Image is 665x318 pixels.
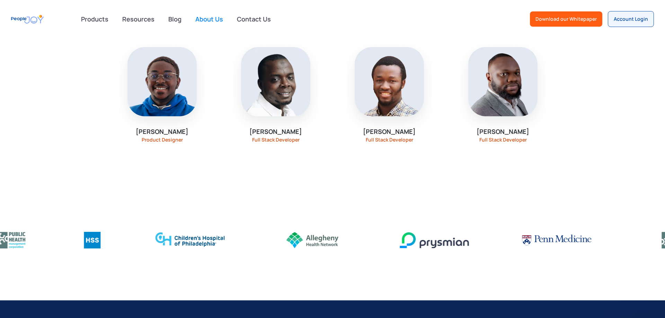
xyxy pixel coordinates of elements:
[191,11,227,27] a: About Us
[252,137,300,143] div: Full Stack Developer
[164,11,186,27] a: Blog
[249,127,302,136] div: [PERSON_NAME]
[136,127,188,136] div: [PERSON_NAME]
[614,16,648,22] div: Account Login
[77,12,113,26] div: Products
[479,137,527,143] div: Full Stack Developer
[608,11,654,27] a: Account Login
[530,11,602,27] a: Download our Whitepaper
[233,11,275,27] a: Contact Us
[477,127,529,136] div: [PERSON_NAME]
[363,127,416,136] div: [PERSON_NAME]
[142,137,183,143] div: Product Designer
[535,16,597,22] div: Download our Whitepaper
[118,11,159,27] a: Resources
[366,137,413,143] div: Full Stack Developer
[11,11,44,27] a: home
